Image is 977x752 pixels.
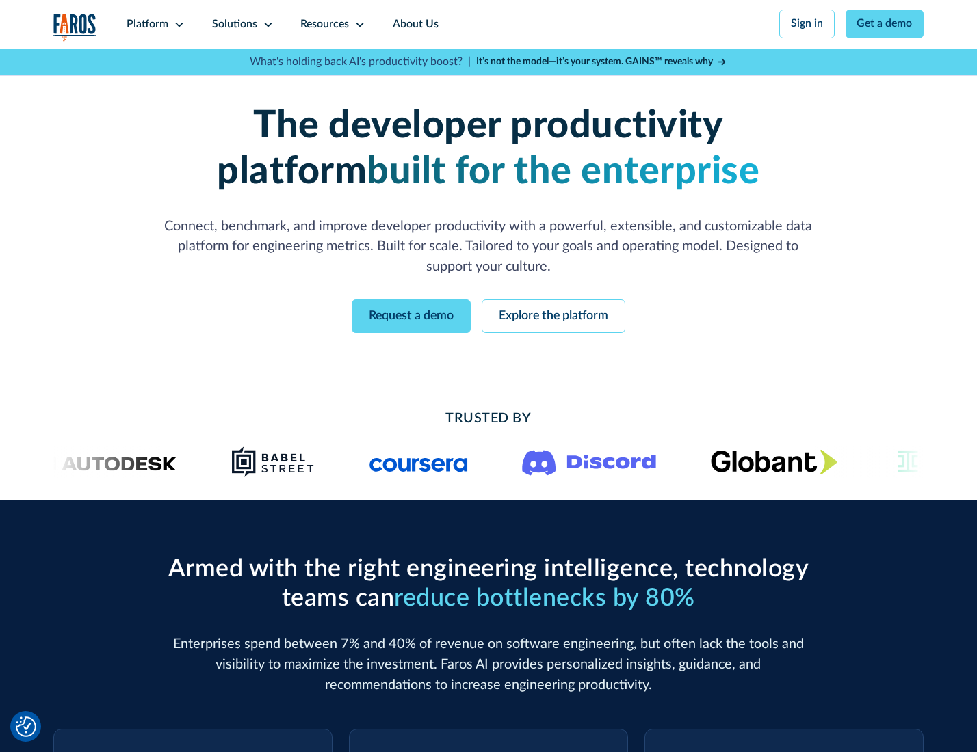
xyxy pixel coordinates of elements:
[846,10,924,38] a: Get a demo
[162,103,815,195] h1: The developer productivity platform
[522,447,656,476] img: Logo of the communication platform Discord.
[127,16,168,33] div: Platform
[369,451,467,472] img: Logo of the online learning platform Coursera.
[53,14,97,42] a: home
[394,586,695,610] span: reduce bottlenecks by 80%
[711,449,837,474] img: Globant's logo
[352,299,471,333] a: Request a demo
[476,55,728,69] a: It’s not the model—it’s your system. GAINS™ reveals why
[162,409,815,429] h2: Trusted By
[16,716,36,737] img: Revisit consent button
[231,446,315,479] img: Babel Street logo png
[300,16,349,33] div: Resources
[53,14,97,42] img: Logo of the analytics and reporting company Faros.
[16,716,36,737] button: Cookie Settings
[162,554,815,613] h2: Armed with the right engineering intelligence, technology teams can
[476,57,713,66] strong: It’s not the model—it’s your system. GAINS™ reveals why
[482,299,625,333] a: Explore the platform
[367,152,759,191] span: built for the enterprise
[162,217,815,278] p: Connect, benchmark, and improve developer productivity with a powerful, extensible, and customiza...
[35,453,177,471] img: Logo of the design software company Autodesk.
[162,634,815,695] p: Enterprises spend between 7% and 40% of revenue on software engineering, but often lack the tools...
[212,16,257,33] div: Solutions
[779,10,835,38] a: Sign in
[250,54,471,70] p: What's holding back AI's productivity boost? |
